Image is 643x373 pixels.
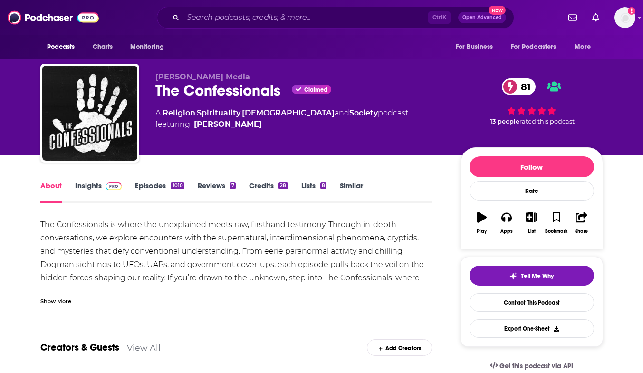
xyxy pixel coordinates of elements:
[106,182,122,190] img: Podchaser Pro
[155,119,408,130] span: featuring
[614,7,635,28] span: Logged in as Andrea1206
[456,40,493,54] span: For Business
[240,108,242,117] span: ,
[628,7,635,15] svg: Add a profile image
[461,72,603,131] div: 81 13 peoplerated this podcast
[230,182,236,189] div: 7
[470,319,594,338] button: Export One-Sheet
[340,181,363,203] a: Similar
[320,182,326,189] div: 8
[75,181,122,203] a: InsightsPodchaser Pro
[157,7,514,29] div: Search podcasts, credits, & more...
[519,206,544,240] button: List
[477,229,487,234] div: Play
[155,72,250,81] span: [PERSON_NAME] Media
[509,272,517,280] img: tell me why sparkle
[249,181,288,203] a: Credits28
[544,206,569,240] button: Bookmark
[171,182,184,189] div: 1010
[8,9,99,27] img: Podchaser - Follow, Share and Rate Podcasts
[470,206,494,240] button: Play
[155,107,408,130] div: A podcast
[588,10,603,26] a: Show notifications dropdown
[449,38,505,56] button: open menu
[195,108,197,117] span: ,
[127,343,161,353] a: View All
[163,108,195,117] a: Religion
[494,206,519,240] button: Apps
[135,181,184,203] a: Episodes1010
[301,181,326,203] a: Lists8
[124,38,176,56] button: open menu
[183,10,428,25] input: Search podcasts, credits, & more...
[367,339,432,356] div: Add Creators
[568,38,603,56] button: open menu
[528,229,536,234] div: List
[93,40,113,54] span: Charts
[86,38,119,56] a: Charts
[505,38,570,56] button: open menu
[614,7,635,28] button: Show profile menu
[242,108,335,117] a: [DEMOGRAPHIC_DATA]
[511,40,557,54] span: For Podcasters
[462,15,502,20] span: Open Advanced
[614,7,635,28] img: User Profile
[502,78,536,95] a: 81
[304,87,327,92] span: Claimed
[130,40,164,54] span: Monitoring
[194,119,262,130] a: Tony Merkel
[490,118,519,125] span: 13 people
[511,78,536,95] span: 81
[428,11,451,24] span: Ctrl K
[47,40,75,54] span: Podcasts
[565,10,581,26] a: Show notifications dropdown
[40,181,62,203] a: About
[575,40,591,54] span: More
[278,182,288,189] div: 28
[575,229,588,234] div: Share
[499,362,573,370] span: Get this podcast via API
[489,6,506,15] span: New
[40,342,119,354] a: Creators & Guests
[335,108,349,117] span: and
[470,266,594,286] button: tell me why sparkleTell Me Why
[500,229,513,234] div: Apps
[470,293,594,312] a: Contact This Podcast
[40,38,87,56] button: open menu
[519,118,575,125] span: rated this podcast
[569,206,594,240] button: Share
[458,12,506,23] button: Open AdvancedNew
[521,272,554,280] span: Tell Me Why
[349,108,378,117] a: Society
[197,108,240,117] a: Spirituality
[42,66,137,161] img: The Confessionals
[545,229,567,234] div: Bookmark
[470,156,594,177] button: Follow
[40,218,432,298] div: The Confessionals is where the unexplained meets raw, firsthand testimony. Through in-depth conve...
[198,181,236,203] a: Reviews7
[470,181,594,201] div: Rate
